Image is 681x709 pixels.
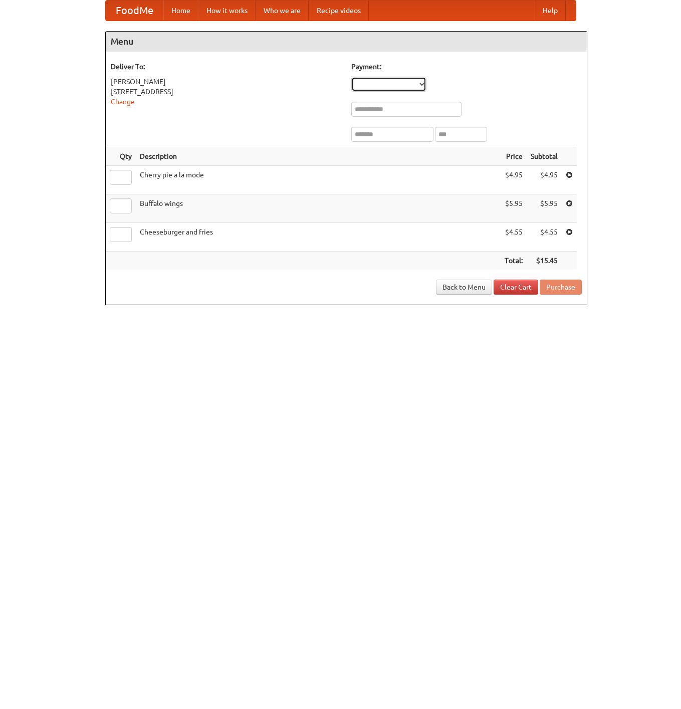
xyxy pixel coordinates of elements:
[501,252,527,270] th: Total:
[527,166,562,194] td: $4.95
[163,1,198,21] a: Home
[501,166,527,194] td: $4.95
[540,280,582,295] button: Purchase
[106,32,587,52] h4: Menu
[198,1,256,21] a: How it works
[535,1,566,21] a: Help
[527,147,562,166] th: Subtotal
[106,1,163,21] a: FoodMe
[501,223,527,252] td: $4.55
[136,194,501,223] td: Buffalo wings
[309,1,369,21] a: Recipe videos
[501,147,527,166] th: Price
[111,87,341,97] div: [STREET_ADDRESS]
[136,147,501,166] th: Description
[136,166,501,194] td: Cherry pie a la mode
[256,1,309,21] a: Who we are
[111,77,341,87] div: [PERSON_NAME]
[501,194,527,223] td: $5.95
[527,223,562,252] td: $4.55
[136,223,501,252] td: Cheeseburger and fries
[494,280,538,295] a: Clear Cart
[351,62,582,72] h5: Payment:
[111,62,341,72] h5: Deliver To:
[527,194,562,223] td: $5.95
[436,280,492,295] a: Back to Menu
[106,147,136,166] th: Qty
[527,252,562,270] th: $15.45
[111,98,135,106] a: Change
